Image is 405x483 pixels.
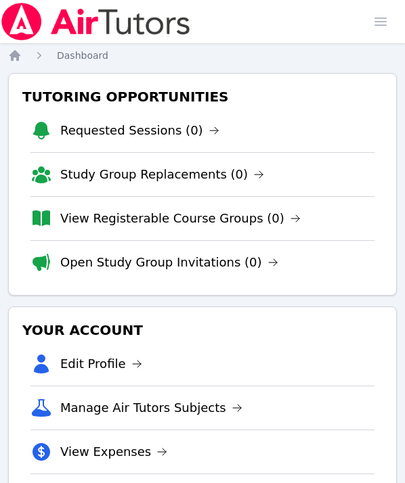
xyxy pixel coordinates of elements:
[60,209,301,228] a: View Registerable Course Groups (0)
[20,318,385,342] h3: Your Account
[57,49,108,62] a: Dashboard
[60,354,142,373] a: Edit Profile
[20,85,385,109] h3: Tutoring Opportunities
[60,165,264,184] a: Study Group Replacements (0)
[60,253,278,272] a: Open Study Group Invitations (0)
[60,121,219,140] a: Requested Sessions (0)
[57,50,108,61] span: Dashboard
[60,398,242,417] a: Manage Air Tutors Subjects
[60,442,167,461] a: View Expenses
[8,49,397,62] nav: Breadcrumb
